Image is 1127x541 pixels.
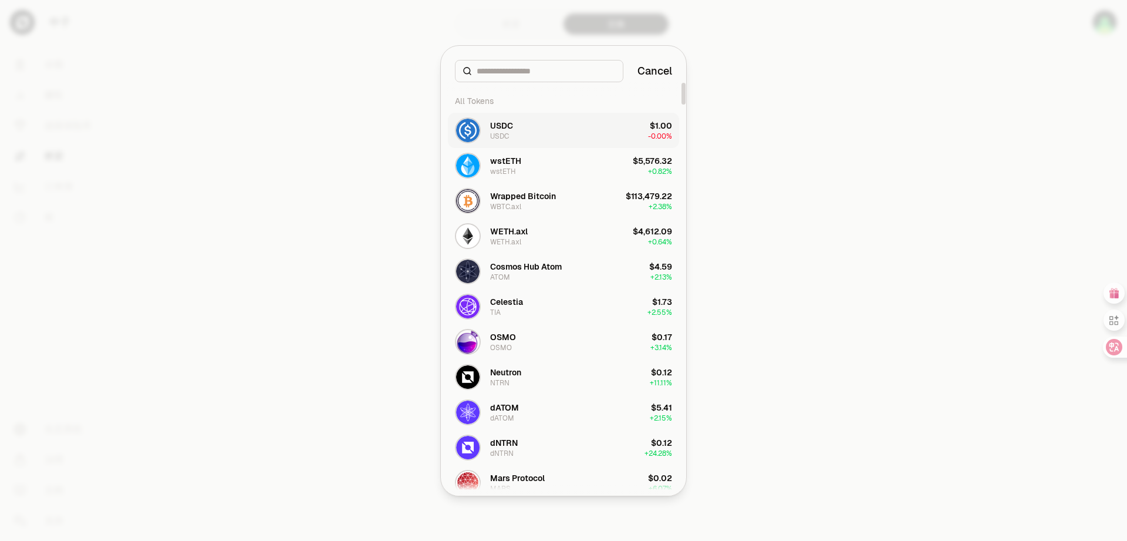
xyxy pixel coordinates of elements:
img: dATOM Logo [456,401,480,424]
img: WBTC.axl Logo [456,189,480,213]
img: WETH.axl Logo [456,224,480,248]
button: OSMO LogoOSMOOSMO$0.17+3.14% [448,324,679,359]
div: WETH.axl [490,237,521,247]
div: OSMO [490,343,512,352]
div: All Tokens [448,89,679,113]
div: TIA [490,308,501,317]
img: dNTRN Logo [456,436,480,459]
img: ATOM Logo [456,260,480,283]
div: dATOM [490,414,514,423]
div: $5,576.32 [633,155,672,167]
span: -0.00% [648,132,672,141]
span: + 2.38% [649,202,672,211]
button: dATOM LogodATOMdATOM$5.41+2.15% [448,395,679,430]
div: OSMO [490,331,516,343]
div: wstETH [490,155,521,167]
button: Cancel [637,63,672,79]
div: $1.00 [650,120,672,132]
div: $0.02 [648,472,672,484]
span: + 0.64% [648,237,672,247]
div: WETH.axl [490,226,528,237]
div: WBTC.axl [490,202,521,211]
div: Neutron [490,367,521,378]
button: USDC LogoUSDCUSDC$1.00-0.00% [448,113,679,148]
div: dNTRN [490,437,518,449]
div: $1.73 [652,296,672,308]
button: wstETH LogowstETHwstETH$5,576.32+0.82% [448,148,679,183]
button: WBTC.axl LogoWrapped BitcoinWBTC.axl$113,479.22+2.38% [448,183,679,219]
span: + 24.28% [645,449,672,458]
span: + 2.55% [647,308,672,317]
button: NTRN LogoNeutronNTRN$0.12+11.11% [448,359,679,395]
button: TIA LogoCelestiaTIA$1.73+2.55% [448,289,679,324]
img: USDC Logo [456,119,480,142]
div: NTRN [490,378,509,388]
span: + 2.15% [650,414,672,423]
span: + 6.07% [649,484,672,493]
button: dNTRN LogodNTRNdNTRN$0.12+24.28% [448,430,679,465]
div: dATOM [490,402,519,414]
span: + 2.13% [650,273,672,282]
div: dNTRN [490,449,514,458]
img: OSMO Logo [456,330,480,354]
div: wstETH [490,167,516,176]
div: ATOM [490,273,510,282]
div: Cosmos Hub Atom [490,261,562,273]
div: $0.12 [651,437,672,449]
div: MARS [490,484,511,493]
img: wstETH Logo [456,154,480,177]
span: + 11.11% [650,378,672,388]
button: WETH.axl LogoWETH.axlWETH.axl$4,612.09+0.64% [448,219,679,254]
div: Wrapped Bitcoin [490,190,556,202]
button: ATOM LogoCosmos Hub AtomATOM$4.59+2.13% [448,254,679,289]
div: $0.17 [652,331,672,343]
div: $5.41 [651,402,672,414]
img: MARS Logo [456,471,480,495]
img: NTRN Logo [456,365,480,389]
button: MARS LogoMars ProtocolMARS$0.02+6.07% [448,465,679,500]
div: $113,479.22 [626,190,672,202]
div: $4,612.09 [633,226,672,237]
span: + 3.14% [650,343,672,352]
div: $0.12 [651,367,672,378]
div: Celestia [490,296,523,308]
div: Mars Protocol [490,472,545,484]
img: TIA Logo [456,295,480,318]
div: USDC [490,120,513,132]
div: $4.59 [649,261,672,273]
div: USDC [490,132,509,141]
span: + 0.82% [648,167,672,176]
